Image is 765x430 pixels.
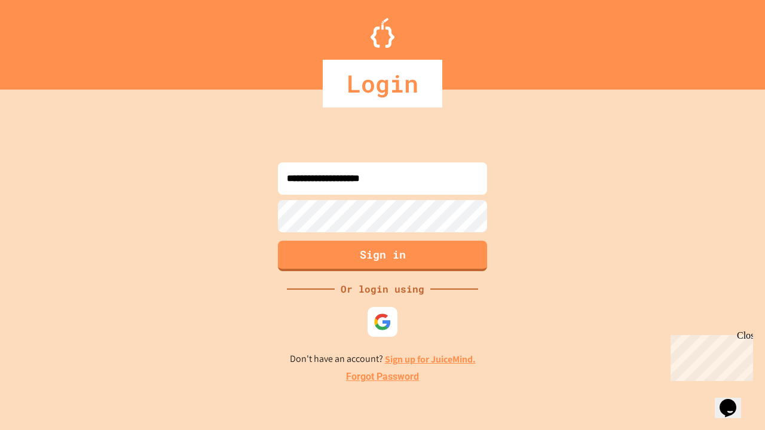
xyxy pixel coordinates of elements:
button: Sign in [278,241,487,271]
a: Sign up for JuiceMind. [385,353,476,365]
div: Or login using [335,282,430,296]
iframe: chat widget [715,382,753,418]
p: Don't have an account? [290,352,476,367]
img: google-icon.svg [374,313,391,331]
a: Forgot Password [346,370,419,384]
iframe: chat widget [666,330,753,381]
div: Chat with us now!Close [5,5,82,76]
img: Logo.svg [371,18,394,48]
div: Login [323,60,442,107]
